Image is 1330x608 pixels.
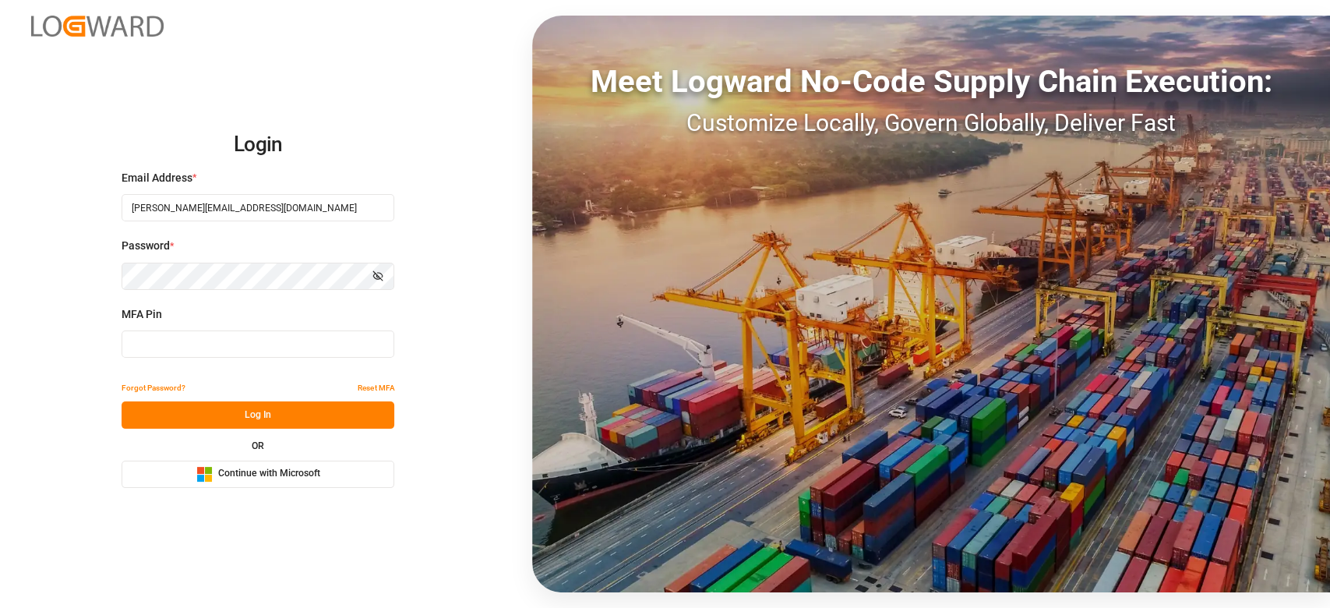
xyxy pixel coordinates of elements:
[122,170,192,186] span: Email Address
[122,374,185,401] button: Forgot Password?
[31,16,164,37] img: Logward_new_orange.png
[122,194,394,221] input: Enter your email
[122,401,394,429] button: Log In
[122,306,162,323] span: MFA Pin
[218,467,320,481] span: Continue with Microsoft
[532,58,1330,105] div: Meet Logward No-Code Supply Chain Execution:
[122,238,170,254] span: Password
[358,374,394,401] button: Reset MFA
[532,105,1330,140] div: Customize Locally, Govern Globally, Deliver Fast
[122,120,394,170] h2: Login
[252,441,264,451] small: OR
[122,461,394,488] button: Continue with Microsoft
